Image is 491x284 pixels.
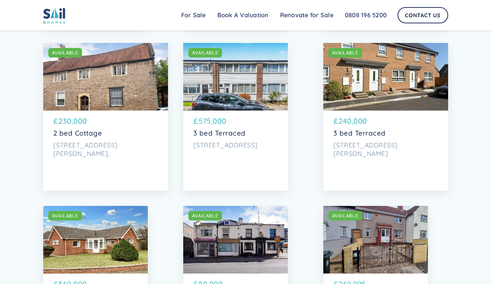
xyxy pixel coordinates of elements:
div: AVAILABLE [52,49,78,56]
p: [STREET_ADDRESS][PERSON_NAME] [333,141,438,158]
div: AVAILABLE [52,212,78,219]
a: AVAILABLE£240,0003 bed Terraced[STREET_ADDRESS][PERSON_NAME] [323,43,448,191]
p: 2 bed Cottage [53,129,158,137]
p: 3 bed Terraced [333,129,438,137]
div: AVAILABLE [192,49,218,56]
div: AVAILABLE [332,49,358,56]
a: AVAILABLE£230,0002 bed Cottage[STREET_ADDRESS][PERSON_NAME], [43,43,168,191]
a: Book A Valuation [212,8,274,22]
p: [STREET_ADDRESS] [193,141,278,149]
p: 3 bed Terraced [193,129,278,137]
div: AVAILABLE [332,212,358,219]
a: 0808 196 5200 [339,8,392,22]
img: sail home logo colored [43,7,65,24]
a: Contact Us [398,7,448,23]
p: £ [53,116,58,127]
p: 230,000 [58,116,87,127]
a: AVAILABLE£575,0003 bed Terraced[STREET_ADDRESS] [183,43,288,191]
div: AVAILABLE [192,212,218,219]
a: Renovate for Sale [274,8,339,22]
p: £ [333,116,338,127]
p: [STREET_ADDRESS][PERSON_NAME], [53,141,158,158]
a: For Sale [175,8,212,22]
p: 575,000 [198,116,226,127]
p: £ [193,116,198,127]
p: 240,000 [338,116,367,127]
